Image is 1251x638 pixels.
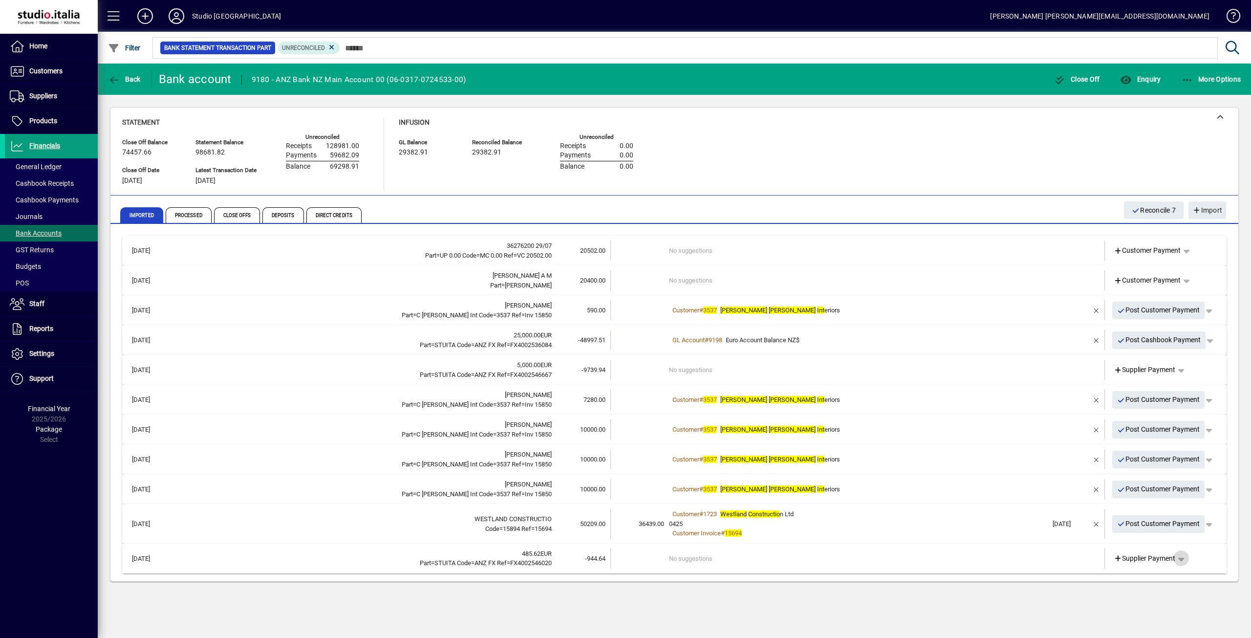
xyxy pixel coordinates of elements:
span: 10000.00 [580,426,605,433]
span: More Options [1182,75,1241,83]
span: Latest Transaction Date [195,167,257,174]
button: Post Customer Payment [1112,515,1205,533]
em: Int [817,307,824,314]
span: 7280.00 [583,396,605,403]
span: GL Account [672,336,705,344]
mat-expansion-panel-header: [DATE]WESTLAND CONSTRUCTIOCode=15894 Ref=1569450209.0036439.00Customer#1723Westland Construction ... [122,504,1227,544]
button: Remove [1089,303,1104,318]
span: Staff [29,300,44,308]
a: Customers [5,59,98,84]
span: Home [29,42,47,50]
td: No suggestions [669,241,1048,261]
mat-expansion-panel-header: [DATE][PERSON_NAME]Part=C [PERSON_NAME] Int Code=3537 Ref=Inv 1585010000.00Customer#3537[PERSON_N... [122,444,1227,474]
span: Customer [672,307,699,314]
span: 69298.91 [330,163,359,171]
span: Deposits [262,207,304,223]
em: [PERSON_NAME] [769,485,816,493]
button: Remove [1089,482,1104,497]
a: Cashbook Receipts [5,175,98,192]
span: Customer Invoice [672,529,721,537]
span: 29382.91 [472,149,501,156]
a: GST Returns [5,242,98,258]
a: Customer#3537 [669,484,720,494]
td: [DATE] [127,509,173,539]
div: C Moore Int 3537 Inv 15850 [173,400,552,410]
span: Import [1192,202,1222,219]
a: Reports [5,317,98,341]
span: Balance [560,163,584,171]
span: Products [29,117,57,125]
button: Remove [1089,392,1104,408]
em: [PERSON_NAME] [769,456,816,463]
button: Add [129,7,161,25]
div: WESTLAND CONSTRUCTIO [173,514,552,524]
em: 15694 [725,529,742,537]
button: Reconcile 7 [1124,201,1184,219]
span: Bank Statement Transaction Part [164,43,271,53]
div: UP 0.00 MC 0.00 VC 20502.00 [173,251,552,261]
span: Reconciled Balance [472,139,531,146]
span: Post Customer Payment [1117,516,1200,532]
span: [DATE] [122,177,142,185]
a: Staff [5,292,98,316]
span: Budgets [10,263,41,270]
span: 9198 [709,336,722,344]
span: 29382.91 [399,149,428,156]
span: Customer Payment [1114,275,1181,286]
button: More Options [1179,70,1244,88]
span: Close Offs [214,207,260,223]
td: [DATE] [127,449,173,469]
button: Post Customer Payment [1112,451,1205,468]
td: [DATE] [127,549,173,569]
button: Filter [106,39,143,57]
a: Customer#3537 [669,395,720,405]
span: Unreconciled [282,44,325,51]
span: -48997.51 [578,336,605,344]
span: -9739.94 [582,366,605,374]
div: 25,000.00EUR [173,330,552,340]
span: [DATE] [195,177,216,185]
td: No suggestions [669,549,1048,569]
span: Customer [672,396,699,403]
mat-expansion-panel-header: [DATE][PERSON_NAME] A MPart=[PERSON_NAME]20400.00No suggestionsCustomer Payment [122,265,1227,295]
span: Post Customer Payment [1117,451,1200,467]
button: Post Customer Payment [1112,302,1205,319]
a: Bank Accounts [5,225,98,242]
button: Post Customer Payment [1112,481,1205,498]
em: [PERSON_NAME] [720,426,767,433]
span: 128981.00 [326,142,359,150]
span: Close Off [1054,75,1100,83]
span: Close Off Date [122,167,181,174]
span: n Ltd [720,510,794,518]
span: Balance [286,163,310,171]
a: POS [5,275,98,291]
app-page-header-button: Back [98,70,151,88]
em: [PERSON_NAME] [769,396,816,403]
div: C Moore Int 3537 Inv 15850 [173,310,552,320]
span: 20400.00 [580,277,605,284]
span: Post Customer Payment [1117,392,1200,408]
span: Customer [672,456,699,463]
em: Int [817,456,824,463]
button: Import [1188,201,1226,219]
a: Cashbook Payments [5,192,98,208]
span: 50209.00 [580,520,605,528]
span: 0425 [669,520,683,528]
div: Bank account [159,71,232,87]
span: Post Customer Payment [1117,481,1200,497]
span: Cashbook Receipts [10,179,74,187]
span: Cashbook Payments [10,196,79,204]
button: Remove [1089,422,1104,438]
div: [DATE] [1053,519,1089,529]
span: Receipts [286,142,312,150]
td: [DATE] [127,479,173,499]
span: # [699,485,703,493]
div: 485.62EUR [173,549,552,559]
button: Profile [161,7,192,25]
div: Peterson A M [173,271,552,281]
button: Post Customer Payment [1112,391,1205,409]
em: Int [817,426,824,433]
span: # [705,336,709,344]
div: 9180 - ANZ Bank NZ Main Account 00 (06-0317-0724533-00) [252,72,466,88]
em: [PERSON_NAME] [720,307,767,314]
